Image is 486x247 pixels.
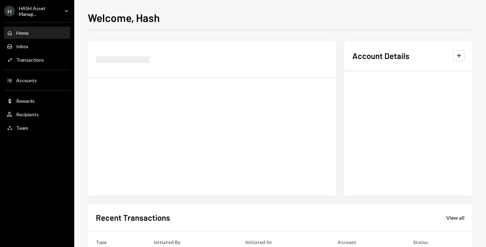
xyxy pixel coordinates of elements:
a: Recipients [4,108,70,120]
div: Inbox [16,43,28,49]
a: Accounts [4,74,70,86]
div: HASH Asset Manag... [19,5,59,17]
h2: Recent Transactions [96,212,170,223]
div: Transactions [16,57,44,63]
a: View all [446,214,464,221]
div: View all [446,214,464,221]
a: Rewards [4,95,70,107]
h1: Welcome, Hash [88,11,160,24]
div: Rewards [16,98,35,104]
div: H [4,6,15,17]
a: Home [4,27,70,39]
div: Recipients [16,112,39,117]
div: Team [16,125,28,131]
a: Team [4,122,70,134]
div: Home [16,30,29,36]
a: Inbox [4,40,70,52]
h2: Account Details [352,50,409,61]
a: Transactions [4,54,70,66]
div: Accounts [16,78,37,83]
